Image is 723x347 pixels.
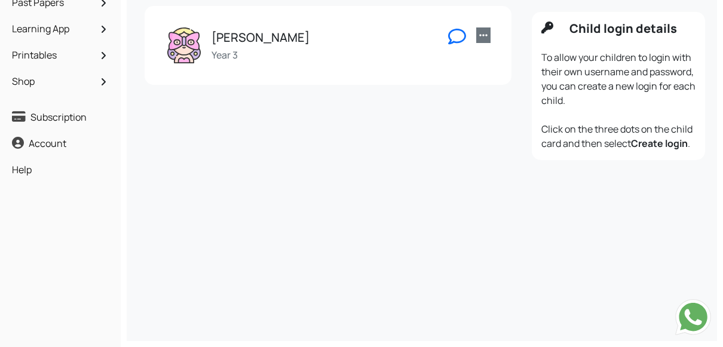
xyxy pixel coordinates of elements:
[541,50,696,151] div: To allow your children to login with their own username and password, you can create a new login ...
[9,133,112,153] a: Account
[9,71,112,91] a: Shop
[9,19,112,39] a: Learning App
[9,45,112,65] a: Printables
[569,22,696,36] h5: Child login details
[9,107,112,127] a: Subscription
[212,30,310,45] h5: [PERSON_NAME]
[631,137,688,150] b: Create login
[212,50,310,61] h6: Year 3
[166,27,202,63] img: Shaasti Ravindran
[675,299,711,335] img: Send whatsapp message to +442080035976
[9,159,112,180] a: Help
